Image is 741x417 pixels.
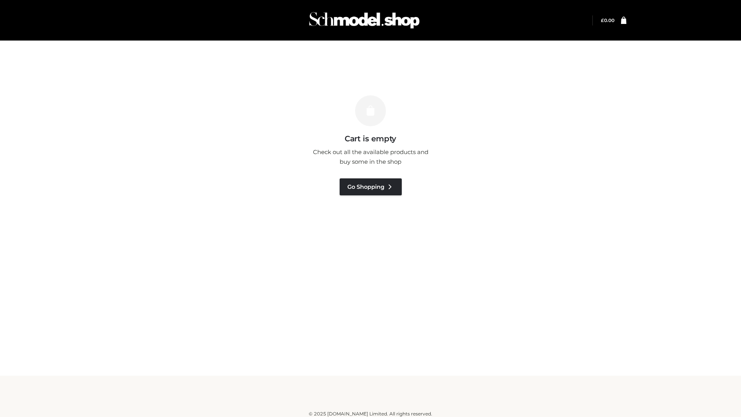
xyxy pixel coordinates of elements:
[132,134,609,143] h3: Cart is empty
[309,147,432,167] p: Check out all the available products and buy some in the shop
[601,17,604,23] span: £
[601,17,614,23] bdi: 0.00
[340,178,402,195] a: Go Shopping
[601,17,614,23] a: £0.00
[306,5,422,36] img: Schmodel Admin 964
